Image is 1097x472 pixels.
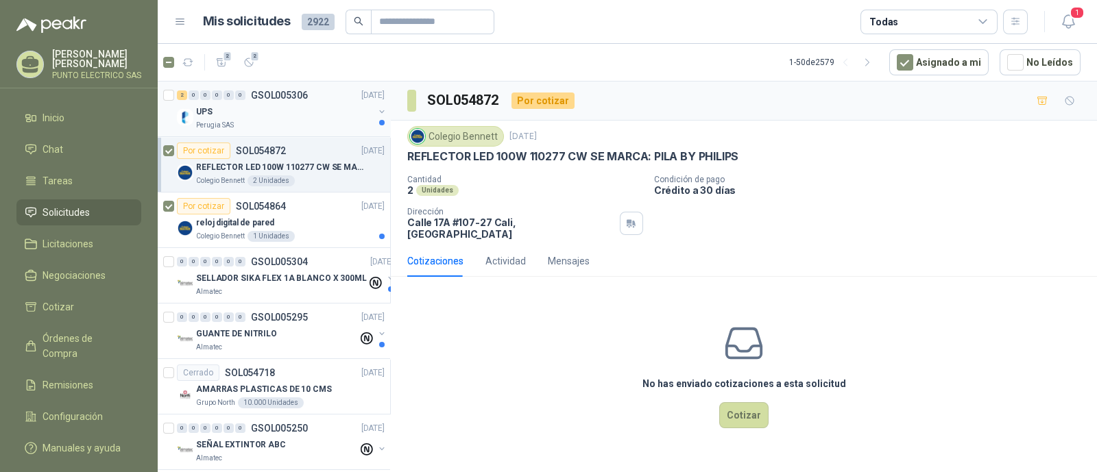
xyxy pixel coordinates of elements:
[416,185,459,196] div: Unidades
[200,90,210,100] div: 0
[16,435,141,461] a: Manuales y ayuda
[43,440,121,456] span: Manuales y ayuda
[251,90,308,100] p: GSOL005306
[1056,10,1081,34] button: 1
[177,198,230,214] div: Por cotizar
[43,299,74,314] span: Cotizar
[196,272,367,285] p: SELLADOR SIKA FLEX 1A BLANCO X 300ML
[407,149,738,164] p: REFLECTOR LED 100W 110277 CW SE MARCA: PILA BY PHILIPS
[407,184,413,196] p: 2
[302,14,335,30] span: 2922
[177,220,193,236] img: Company Logo
[196,105,213,119] p: UPS
[200,257,210,266] div: 0
[16,136,141,162] a: Chat
[196,453,222,464] p: Almatec
[158,192,390,248] a: Por cotizarSOL054864[DATE] Company Logoreloj digital de paredColegio Bennett1 Unidades
[177,164,193,181] img: Company Logo
[177,423,187,433] div: 0
[654,184,1092,196] p: Crédito a 30 días
[250,51,260,62] span: 2
[43,268,106,283] span: Negociaciones
[196,286,222,297] p: Almatec
[177,90,187,100] div: 2
[224,90,234,100] div: 0
[212,423,222,433] div: 0
[196,397,235,408] p: Grupo North
[225,368,275,377] p: SOL054718
[16,105,141,131] a: Inicio
[196,438,286,451] p: SEÑAL EXTINTOR ABC
[177,386,193,403] img: Company Logo
[248,231,295,242] div: 1 Unidades
[407,175,643,184] p: Cantidad
[196,231,245,242] p: Colegio Bennett
[177,331,193,347] img: Company Logo
[224,423,234,433] div: 0
[210,51,232,73] button: 2
[177,253,396,297] a: 0 0 0 0 0 0 GSOL005304[DATE] Company LogoSELLADOR SIKA FLEX 1A BLANCO X 300MLAlmatec
[407,126,504,147] div: Colegio Bennett
[889,49,989,75] button: Asignado a mi
[236,146,286,156] p: SOL054872
[1000,49,1081,75] button: No Leídos
[196,120,234,131] p: Perugia SAS
[789,51,878,73] div: 1 - 50 de 2579
[361,89,385,102] p: [DATE]
[361,145,385,158] p: [DATE]
[361,311,385,324] p: [DATE]
[43,205,90,220] span: Solicitudes
[189,312,199,322] div: 0
[248,175,295,186] div: 2 Unidades
[719,402,769,428] button: Cotizar
[177,142,230,159] div: Por cotizar
[16,294,141,320] a: Cotizar
[189,423,199,433] div: 0
[196,383,332,396] p: AMARRAS PLASTICAS DE 10 CMS
[16,231,141,257] a: Licitaciones
[177,364,219,381] div: Cerrado
[224,257,234,266] div: 0
[251,312,308,322] p: GSOL005295
[200,312,210,322] div: 0
[177,109,193,125] img: Company Logo
[370,256,394,269] p: [DATE]
[16,325,141,367] a: Órdenes de Compra
[407,207,614,216] p: Dirección
[212,257,222,266] div: 0
[158,359,390,414] a: CerradoSOL054718[DATE] Company LogoAMARRAS PLASTICAS DE 10 CMSGrupo North10.000 Unidades
[361,367,385,380] p: [DATE]
[177,442,193,458] img: Company Logo
[52,71,141,79] p: PUNTO ELECTRICO SAS
[177,309,387,353] a: 0 0 0 0 0 0 GSOL005295[DATE] Company LogoGUANTE DE NITRILOAlmatec
[235,423,245,433] div: 0
[361,200,385,213] p: [DATE]
[869,14,898,29] div: Todas
[251,257,308,266] p: GSOL005304
[43,173,73,188] span: Tareas
[177,275,193,292] img: Company Logo
[43,377,93,393] span: Remisiones
[238,51,260,73] button: 2
[212,90,222,100] div: 0
[200,423,210,433] div: 0
[203,12,291,32] h1: Mis solicitudes
[196,175,245,186] p: Colegio Bennett
[511,92,575,109] div: Por cotizar
[251,423,308,433] p: GSOL005250
[407,253,463,269] div: Cotizaciones
[235,312,245,322] div: 0
[509,130,537,143] p: [DATE]
[235,257,245,266] div: 0
[238,397,304,408] div: 10.000 Unidades
[223,51,232,62] span: 2
[158,137,390,192] a: Por cotizarSOL054872[DATE] Company LogoREFLECTOR LED 100W 110277 CW SE MARCA: PILA BY PHILIPSCole...
[16,403,141,430] a: Configuración
[177,312,187,322] div: 0
[196,327,277,340] p: GUANTE DE NITRILO
[410,129,425,144] img: Company Logo
[177,257,187,266] div: 0
[407,216,614,240] p: Calle 17A #107-27 Cali , [GEOGRAPHIC_DATA]
[43,110,64,125] span: Inicio
[43,409,103,424] span: Configuración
